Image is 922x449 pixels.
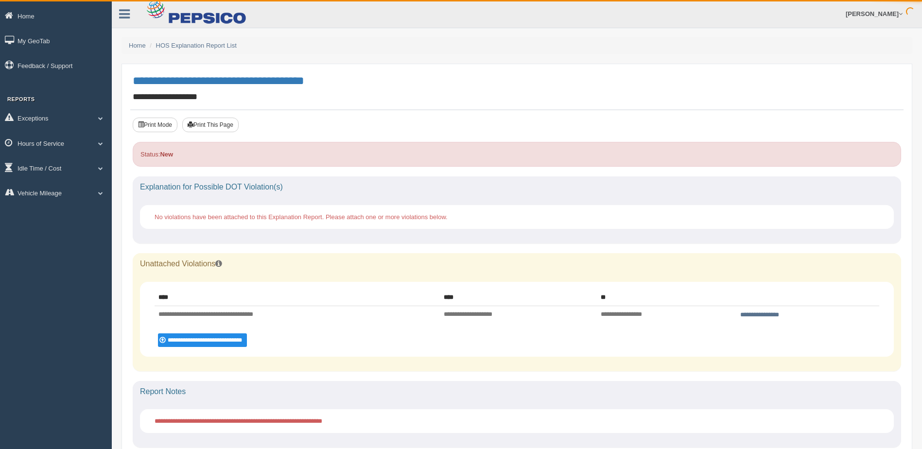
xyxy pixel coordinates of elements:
[155,213,448,221] span: No violations have been attached to this Explanation Report. Please attach one or more violations...
[133,253,901,275] div: Unattached Violations
[133,381,901,402] div: Report Notes
[133,142,901,167] div: Status:
[129,42,146,49] a: Home
[156,42,237,49] a: HOS Explanation Report List
[133,176,901,198] div: Explanation for Possible DOT Violation(s)
[160,151,173,158] strong: New
[133,118,177,132] button: Print Mode
[182,118,239,132] button: Print This Page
